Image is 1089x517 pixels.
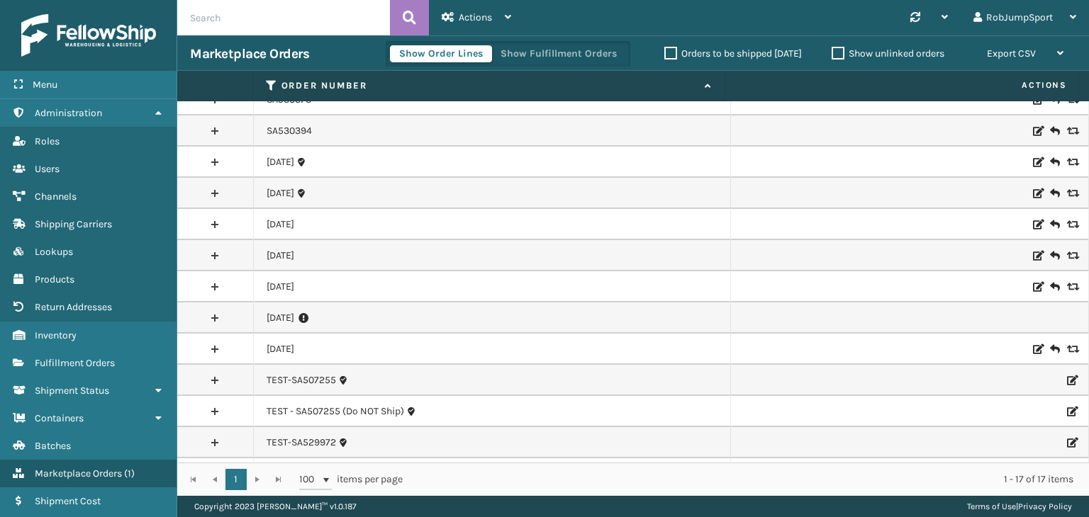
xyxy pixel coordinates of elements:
span: Return Addresses [35,301,112,313]
span: Actions [730,74,1076,97]
button: Show Order Lines [390,45,492,62]
span: Channels [35,191,77,203]
i: Replace [1067,344,1076,354]
span: Users [35,163,60,175]
a: [DATE] [267,249,294,263]
i: Replace [1067,157,1076,167]
a: TEST - SA507255 (Do NOT Ship) [267,404,404,419]
span: Shipping Carriers [35,218,112,230]
span: Marketplace Orders [35,467,122,479]
label: Show unlinked orders [832,47,944,59]
a: SA530394 [267,124,312,138]
i: Create Return Label [1050,186,1059,200]
i: Edit [1033,344,1041,354]
span: Products [35,273,74,285]
a: Terms of Use [967,501,1016,511]
i: Edit [1033,188,1041,198]
span: Roles [35,135,60,147]
span: 100 [299,472,320,487]
span: Menu [33,79,57,91]
i: Replace [1067,188,1076,198]
i: Edit [1067,407,1076,416]
h3: Marketplace Orders [190,45,309,62]
p: Copyright 2023 [PERSON_NAME]™ v 1.0.187 [194,496,357,517]
div: | [967,496,1072,517]
a: 1 [225,469,247,490]
i: Edit [1067,375,1076,385]
i: Replace [1067,251,1076,261]
div: 1 - 17 of 17 items [423,472,1073,487]
i: Edit [1033,282,1041,292]
span: Export CSV [987,47,1036,59]
img: logo [21,14,156,57]
i: Create Return Label [1050,217,1059,232]
a: TEST-SA507255 [267,373,336,387]
span: Shipment Status [35,385,109,397]
i: Create Return Label [1050,249,1059,263]
span: Containers [35,412,84,424]
i: Create Return Label [1050,155,1059,169]
a: [DATE] [267,217,294,232]
span: Inventory [35,329,77,341]
i: Edit [1033,220,1041,229]
span: Actions [459,11,492,23]
a: [DATE] [267,342,294,356]
span: items per page [299,469,403,490]
span: Fulfillment Orders [35,357,115,369]
i: Edit [1033,157,1041,167]
a: [DATE] [267,155,294,169]
button: Show Fulfillment Orders [491,45,626,62]
label: Orders to be shipped [DATE] [664,47,802,59]
span: Administration [35,107,102,119]
i: Create Return Label [1050,124,1059,138]
a: [DATE] [267,186,294,200]
i: Edit [1033,251,1041,261]
i: Edit [1067,438,1076,448]
i: Create Return Label [1050,342,1059,356]
span: ( 1 ) [124,467,135,479]
i: Edit [1033,126,1041,136]
span: Batches [35,440,71,452]
a: [DATE] [267,311,294,325]
i: Create Return Label [1050,280,1059,294]
label: Order Number [281,79,698,92]
a: Privacy Policy [1018,501,1072,511]
i: Replace [1067,220,1076,229]
span: Shipment Cost [35,495,101,507]
a: TEST-SA529972 [267,436,336,450]
i: Replace [1067,126,1076,136]
a: [DATE] [267,280,294,294]
i: Replace [1067,282,1076,292]
span: Lookups [35,246,73,258]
